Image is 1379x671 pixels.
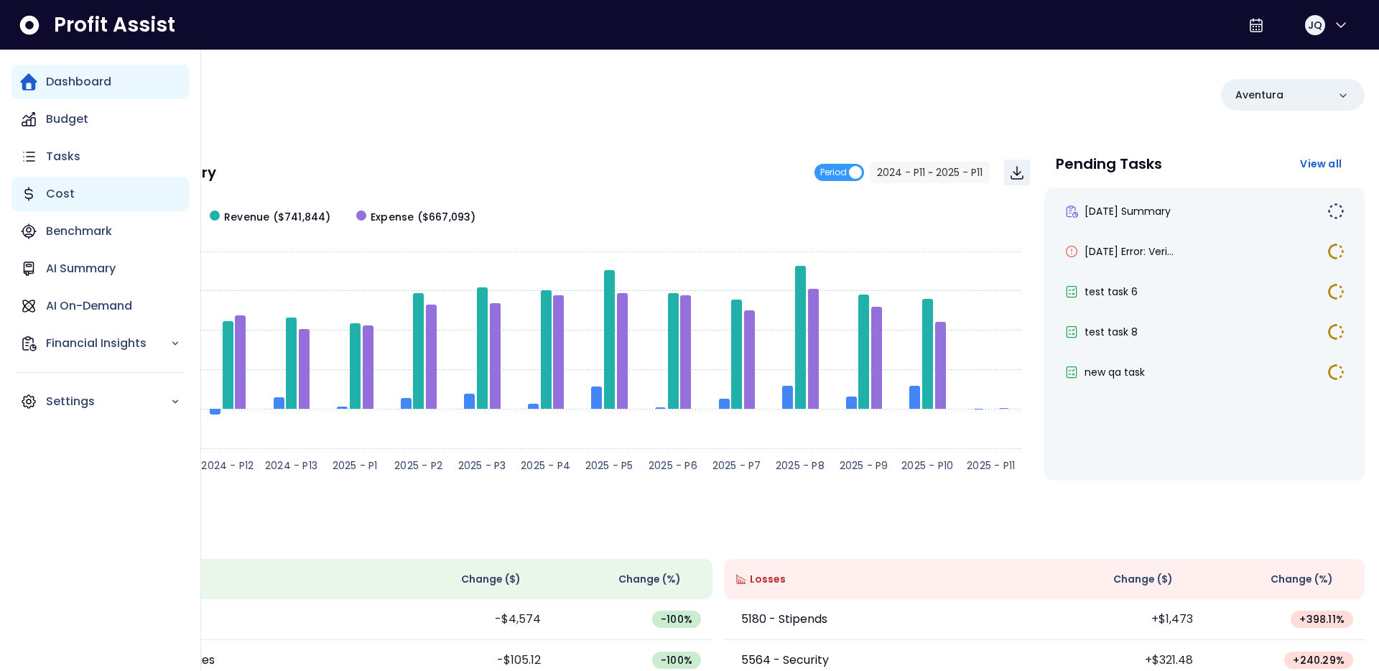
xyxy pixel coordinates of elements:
[1056,157,1162,171] p: Pending Tasks
[1327,323,1345,341] img: In Progress
[1085,204,1171,218] span: [DATE] Summary
[224,210,331,225] span: Revenue ($741,844)
[1327,243,1345,260] img: In Progress
[901,458,953,473] text: 2025 - P10
[46,185,75,203] p: Cost
[1085,365,1145,379] span: new qa task
[1085,325,1138,339] span: test task 8
[46,73,111,91] p: Dashboard
[776,458,825,473] text: 2025 - P8
[1044,599,1204,640] td: +$1,473
[46,148,80,165] p: Tasks
[461,572,521,587] span: Change ( $ )
[741,652,829,669] p: 5564 - Security
[661,612,692,626] span: -100 %
[1293,653,1345,667] span: + 240.29 %
[1308,18,1322,32] span: JQ
[54,12,175,38] span: Profit Assist
[750,572,786,587] span: Losses
[458,458,506,473] text: 2025 - P3
[521,458,570,473] text: 2025 - P4
[394,458,442,473] text: 2025 - P2
[72,527,1365,542] p: Wins & Losses
[333,458,378,473] text: 2025 - P1
[46,223,112,240] p: Benchmark
[1327,364,1345,381] img: In Progress
[392,599,552,640] td: -$4,574
[820,164,847,181] span: Period
[1271,572,1333,587] span: Change (%)
[1085,244,1174,259] span: [DATE] Error: Veri...
[712,458,761,473] text: 2025 - P7
[265,458,317,473] text: 2024 - P13
[870,162,990,183] button: 2024 - P11 ~ 2025 - P11
[618,572,681,587] span: Change (%)
[1327,203,1345,220] img: Not yet Started
[741,611,827,628] p: 5180 - Stipends
[1327,283,1345,300] img: In Progress
[840,458,888,473] text: 2025 - P9
[371,210,476,225] span: Expense ($667,093)
[46,260,116,277] p: AI Summary
[1113,572,1173,587] span: Change ( $ )
[661,653,692,667] span: -100 %
[46,111,88,128] p: Budget
[46,297,132,315] p: AI On-Demand
[1299,612,1345,626] span: + 398.11 %
[1235,88,1283,103] p: Aventura
[585,458,633,473] text: 2025 - P5
[201,458,254,473] text: 2024 - P12
[46,393,170,410] p: Settings
[967,458,1015,473] text: 2025 - P11
[649,458,697,473] text: 2025 - P6
[46,335,170,352] p: Financial Insights
[1085,284,1138,299] span: test task 6
[1004,159,1030,185] button: Download
[1289,151,1353,177] button: View all
[1300,157,1342,171] span: View all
